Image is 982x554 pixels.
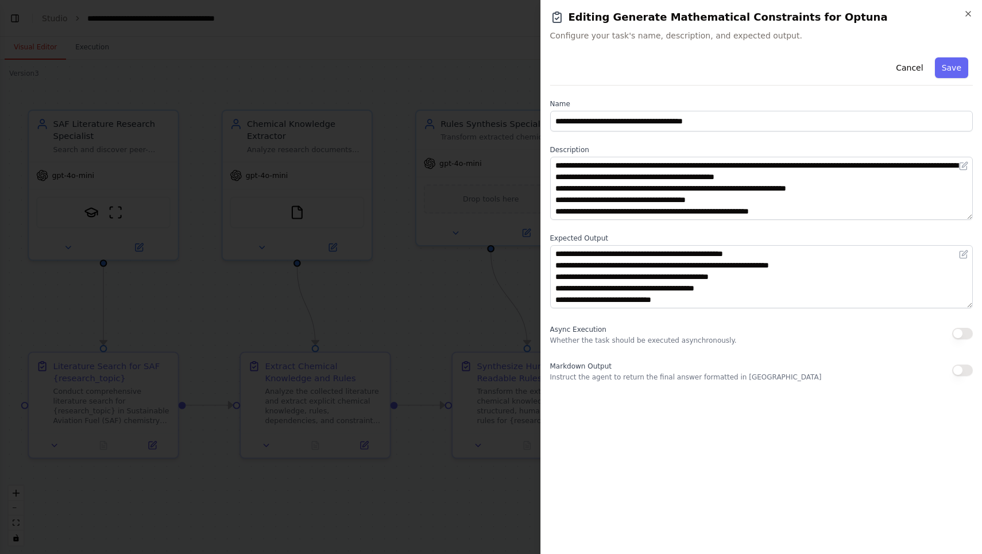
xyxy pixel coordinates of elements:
[550,362,612,370] span: Markdown Output
[550,234,973,243] label: Expected Output
[957,159,971,173] button: Open in editor
[889,57,930,78] button: Cancel
[550,145,973,154] label: Description
[935,57,968,78] button: Save
[550,336,737,345] p: Whether the task should be executed asynchronously.
[550,326,606,334] span: Async Execution
[550,99,973,109] label: Name
[550,373,822,382] p: Instruct the agent to return the final answer formatted in [GEOGRAPHIC_DATA]
[550,30,973,41] span: Configure your task's name, description, and expected output.
[957,247,971,261] button: Open in editor
[550,9,973,25] h2: Editing Generate Mathematical Constraints for Optuna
